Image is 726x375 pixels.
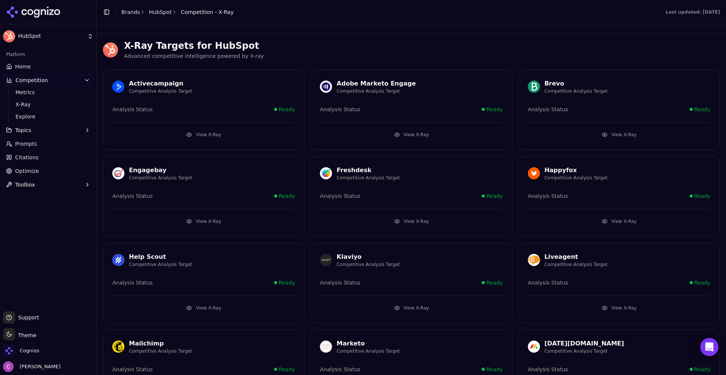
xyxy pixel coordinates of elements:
[124,40,720,52] h3: X-Ray Targets for HubSpot
[320,167,332,179] img: freshdesk
[320,129,503,141] button: View X-Ray
[112,254,124,266] img: help scout
[544,339,624,348] div: [DATE][DOMAIN_NAME]
[337,175,400,181] p: Competitive Analysis Target
[337,79,416,88] div: Adobe Marketo Engage
[337,339,400,348] div: Marketo
[320,254,332,266] img: klaviyo
[12,111,84,122] a: Explore
[121,8,234,16] nav: breadcrumb
[337,261,400,268] p: Competitive Analysis Target
[129,261,192,268] p: Competitive Analysis Target
[486,366,503,373] span: Ready
[129,175,192,181] p: Competitive Analysis Target
[15,181,35,188] span: Toolbox
[528,167,540,179] img: happyfox
[3,165,93,177] a: Optimize
[3,124,93,136] button: Topics
[124,52,720,61] p: Advanced competitive intelligence powered by X-ray
[320,279,360,286] span: Analysis Status
[528,279,568,286] span: Analysis Status
[15,314,39,321] span: Support
[15,332,36,338] span: Theme
[486,106,503,113] span: Ready
[337,88,416,94] p: Competitive Analysis Target
[3,138,93,150] a: Prompts
[337,252,400,261] div: Klaviyo
[320,81,332,93] img: adobe marketo engage
[320,192,360,200] span: Analysis Status
[544,261,608,268] p: Competitive Analysis Target
[544,79,608,88] div: Brevo
[3,345,15,357] img: Cognizo
[16,89,81,96] span: Metrics
[129,79,192,88] div: Activecampaign
[544,88,608,94] p: Competitive Analysis Target
[121,9,140,15] a: Brands
[544,175,608,181] p: Competitive Analysis Target
[3,74,93,86] button: Competition
[129,252,192,261] div: Help Scout
[320,106,360,113] span: Analysis Status
[103,42,118,58] img: HubSpot
[320,215,503,227] button: View X-Ray
[15,167,39,175] span: Optimize
[149,8,172,16] a: HubSpot
[528,215,710,227] button: View X-Ray
[279,192,295,200] span: Ready
[15,126,31,134] span: Topics
[528,341,540,353] img: monday.com
[15,63,31,70] span: Home
[15,154,39,161] span: Citations
[3,361,14,372] img: Chris Abouraad
[528,366,568,373] span: Analysis Status
[694,366,710,373] span: Ready
[3,48,93,61] div: Platform
[279,366,295,373] span: Ready
[528,254,540,266] img: liveagent
[320,341,332,353] img: marketo
[112,341,124,353] img: mailchimp
[544,348,624,354] p: Competitive Analysis Target
[3,30,15,42] img: HubSpot
[181,8,234,16] span: Competition - X-Ray
[112,215,295,227] button: View X-Ray
[17,363,60,370] span: [PERSON_NAME]
[16,113,81,120] span: Explore
[700,338,718,356] div: Open Intercom Messenger
[528,129,710,141] button: View X-Ray
[16,76,48,84] span: Competition
[112,279,153,286] span: Analysis Status
[112,302,295,314] button: View X-Ray
[486,192,503,200] span: Ready
[320,366,360,373] span: Analysis Status
[337,166,400,175] div: Freshdesk
[694,106,710,113] span: Ready
[129,88,192,94] p: Competitive Analysis Target
[112,106,153,113] span: Analysis Status
[112,167,124,179] img: engagebay
[112,81,124,93] a: activecampaign
[486,279,503,286] span: Ready
[279,279,295,286] span: Ready
[528,81,540,93] img: brevo
[528,302,710,314] button: View X-Ray
[3,61,93,73] a: Home
[112,129,295,141] button: View X-Ray
[528,106,568,113] span: Analysis Status
[3,179,93,191] button: Toolbox
[544,252,608,261] div: Liveagent
[320,302,503,314] button: View X-Ray
[12,99,84,110] a: X-Ray
[129,166,192,175] div: Engagebay
[665,9,720,15] div: Last updated: [DATE]
[337,348,400,354] p: Competitive Analysis Target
